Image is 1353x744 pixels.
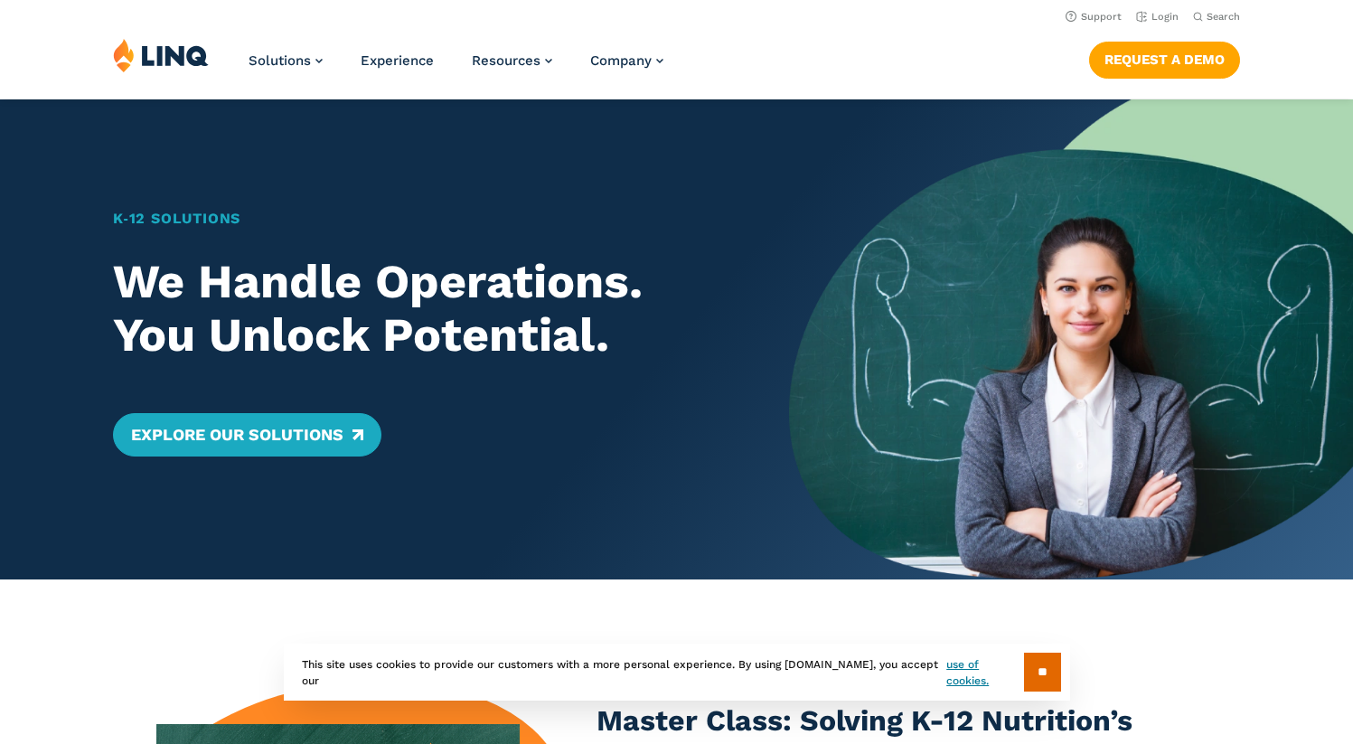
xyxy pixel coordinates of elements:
img: Home Banner [789,99,1353,579]
a: Login [1136,11,1179,23]
a: Explore Our Solutions [113,413,381,457]
a: Experience [361,52,434,69]
div: This site uses cookies to provide our customers with a more personal experience. By using [DOMAIN... [284,644,1070,701]
nav: Button Navigation [1089,38,1240,78]
span: Solutions [249,52,311,69]
a: Company [590,52,663,69]
span: Company [590,52,652,69]
button: Open Search Bar [1193,10,1240,24]
a: Resources [472,52,552,69]
a: use of cookies. [946,656,1023,689]
span: Search [1207,11,1240,23]
nav: Primary Navigation [249,38,663,98]
h2: We Handle Operations. You Unlock Potential. [113,255,734,363]
a: Support [1066,11,1122,23]
a: Request a Demo [1089,42,1240,78]
h1: K‑12 Solutions [113,208,734,230]
span: Resources [472,52,540,69]
a: Solutions [249,52,323,69]
img: LINQ | K‑12 Software [113,38,209,72]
